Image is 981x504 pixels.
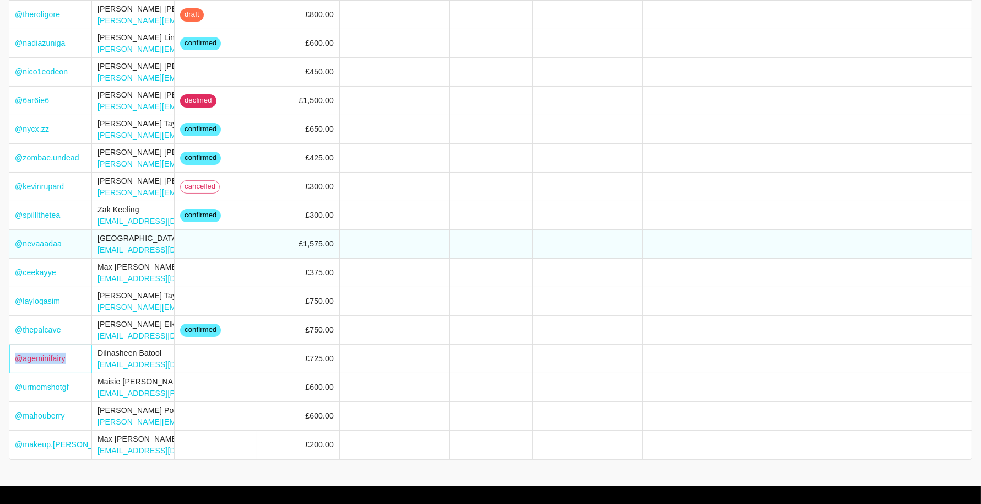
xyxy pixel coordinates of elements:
a: @spilllthetea [15,210,60,221]
span: draft [180,9,204,20]
a: @layloqasim [15,296,60,307]
a: [EMAIL_ADDRESS][DOMAIN_NAME] [97,217,230,226]
div: [PERSON_NAME] Elk [97,319,230,330]
div: £600.00 [305,382,334,393]
a: @nadiazuniga [15,37,66,49]
div: £750.00 [305,324,334,335]
div: £450.00 [305,66,334,77]
a: [PERSON_NAME][EMAIL_ADDRESS][DOMAIN_NAME] [97,303,295,312]
div: [PERSON_NAME] [PERSON_NAME] [97,147,295,158]
a: [EMAIL_ADDRESS][DOMAIN_NAME] [97,331,230,340]
a: [PERSON_NAME][EMAIL_ADDRESS][DOMAIN_NAME] [97,73,295,82]
div: £1,575.00 [299,238,334,249]
div: Max [PERSON_NAME] [97,433,230,444]
span: cancelled [181,181,219,192]
a: @ceekayye [15,267,56,278]
div: [PERSON_NAME] [PERSON_NAME] [97,61,295,72]
div: Max [PERSON_NAME] [97,261,230,272]
a: @thepalcave [15,324,61,335]
a: [PERSON_NAME][EMAIL_ADDRESS][DOMAIN_NAME] [97,188,295,197]
span: declined [180,95,216,106]
div: Dilnasheen Batool [97,347,230,358]
div: £650.00 [305,124,334,135]
a: [EMAIL_ADDRESS][DOMAIN_NAME] [97,274,230,283]
a: [PERSON_NAME][EMAIL_ADDRESS][DOMAIN_NAME] [97,102,295,111]
a: [EMAIL_ADDRESS][PERSON_NAME][DOMAIN_NAME] [97,389,295,398]
a: [PERSON_NAME][EMAIL_ADDRESS][DOMAIN_NAME] [97,159,295,168]
div: [PERSON_NAME] [PERSON_NAME] [97,89,295,100]
div: [PERSON_NAME] Tayfoor [97,118,295,129]
a: @theroligore [15,9,60,20]
span: confirmed [180,153,221,163]
a: [EMAIL_ADDRESS][DOMAIN_NAME] [97,446,230,455]
iframe: Drift Widget Chat Controller [926,449,968,491]
a: @mahouberry [15,410,65,421]
span: confirmed [180,325,221,335]
a: @6ar6ie6 [15,95,49,106]
a: @kevinrupard [15,181,64,192]
a: [PERSON_NAME][EMAIL_ADDRESS][DOMAIN_NAME] [97,417,295,426]
a: @urmomshotgf [15,382,69,393]
div: £1,500.00 [299,95,334,106]
a: @nycx.zz [15,124,49,135]
a: [EMAIL_ADDRESS][DOMAIN_NAME] [97,360,230,369]
a: [PERSON_NAME][EMAIL_ADDRESS][DOMAIN_NAME] [97,45,295,53]
div: £200.00 [305,439,334,450]
span: confirmed [180,210,221,221]
a: [PERSON_NAME][EMAIL_ADDRESS][DOMAIN_NAME] [97,131,295,140]
span: confirmed [180,38,221,49]
div: [PERSON_NAME] Tayfoor [97,290,295,301]
a: [PERSON_NAME][EMAIL_ADDRESS][DOMAIN_NAME] [97,16,295,25]
div: [PERSON_NAME] [PERSON_NAME] [PERSON_NAME] [97,175,295,186]
div: [GEOGRAPHIC_DATA] [PERSON_NAME] [97,233,246,244]
div: £300.00 [305,181,334,192]
div: £425.00 [305,152,334,163]
div: £375.00 [305,267,334,278]
a: @zombae.undead [15,152,79,163]
a: @nico1eodeon [15,66,68,77]
div: Maisie [PERSON_NAME] [97,376,295,387]
div: £600.00 [305,37,334,49]
a: @makeup.[PERSON_NAME] [15,439,117,450]
div: £600.00 [305,410,334,421]
div: [PERSON_NAME] Poderico [97,405,295,416]
div: [PERSON_NAME] [PERSON_NAME] [PERSON_NAME] [97,3,295,14]
div: £725.00 [305,353,334,364]
div: £750.00 [305,296,334,307]
span: confirmed [180,124,221,135]
div: £800.00 [305,9,334,20]
a: @ageminifairy [15,353,66,364]
a: @nevaaadaa [15,238,62,249]
div: Zak Keeling [97,204,230,215]
div: £300.00 [305,210,334,221]
div: [PERSON_NAME] Lindsell [97,32,295,43]
a: [EMAIL_ADDRESS][DOMAIN_NAME] [97,245,230,254]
